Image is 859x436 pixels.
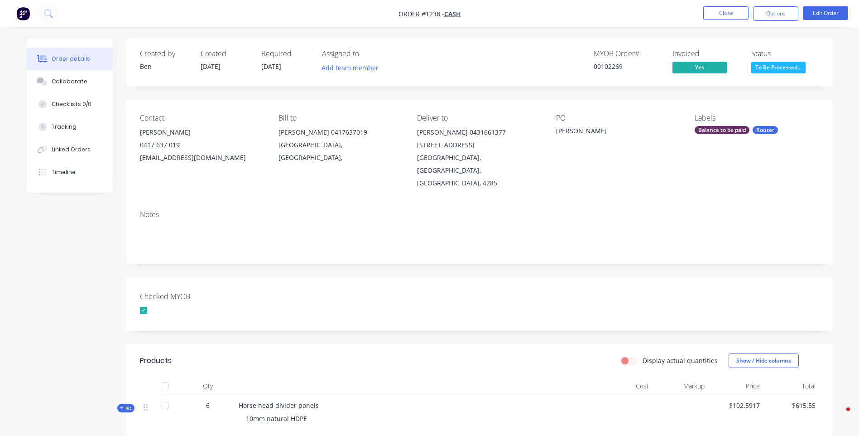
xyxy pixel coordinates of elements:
[27,138,113,161] button: Linked Orders
[261,62,281,71] span: [DATE]
[27,93,113,116] button: Checklists 0/0
[140,210,819,219] div: Notes
[444,10,461,18] a: Cash
[278,126,403,139] div: [PERSON_NAME] 0417637019
[27,161,113,184] button: Timeline
[695,114,819,122] div: Labels
[398,10,444,18] span: Order #1238 -
[140,355,172,366] div: Products
[52,168,76,176] div: Timeline
[16,7,30,20] img: Factory
[278,114,403,122] div: Bill to
[181,377,235,395] div: Qty
[653,377,708,395] div: Markup
[556,126,669,139] div: [PERSON_NAME]
[206,401,210,410] span: 6
[278,126,403,164] div: [PERSON_NAME] 0417637019[GEOGRAPHIC_DATA], [GEOGRAPHIC_DATA],
[140,126,264,164] div: [PERSON_NAME]0417 637 019[EMAIL_ADDRESS][DOMAIN_NAME]
[52,55,90,63] div: Order details
[803,6,848,20] button: Edit Order
[140,114,264,122] div: Contact
[703,6,749,20] button: Close
[594,62,662,71] div: 00102269
[708,377,764,395] div: Price
[140,291,253,302] label: Checked MYOB
[140,49,190,58] div: Created by
[753,126,778,134] div: Router
[27,48,113,70] button: Order details
[712,401,760,410] span: $102.5917
[261,49,311,58] div: Required
[643,356,718,365] label: Display actual quantities
[140,62,190,71] div: Ben
[27,70,113,93] button: Collaborate
[52,78,87,86] div: Collaborate
[140,151,264,164] div: [EMAIL_ADDRESS][DOMAIN_NAME]
[52,123,77,131] div: Tracking
[695,126,749,134] div: Balance to be paid
[594,49,662,58] div: MYOB Order #
[753,6,798,21] button: Options
[417,151,541,189] div: [GEOGRAPHIC_DATA], [GEOGRAPHIC_DATA], [GEOGRAPHIC_DATA], 4285
[140,126,264,139] div: [PERSON_NAME]
[117,404,134,412] div: Kit
[672,62,727,73] span: Yes
[201,49,250,58] div: Created
[828,405,850,427] iframe: Intercom live chat
[120,405,132,412] span: Kit
[322,49,413,58] div: Assigned to
[317,62,383,74] button: Add team member
[729,354,799,368] button: Show / Hide columns
[52,100,91,108] div: Checklists 0/0
[556,114,680,122] div: PO
[246,414,307,423] span: 10mm natural HDPE
[763,377,819,395] div: Total
[672,49,740,58] div: Invoiced
[140,139,264,151] div: 0417 637 019
[597,377,653,395] div: Cost
[278,139,403,164] div: [GEOGRAPHIC_DATA], [GEOGRAPHIC_DATA],
[417,126,541,189] div: [PERSON_NAME] 0431661377 [STREET_ADDRESS][GEOGRAPHIC_DATA], [GEOGRAPHIC_DATA], [GEOGRAPHIC_DATA],...
[52,145,91,154] div: Linked Orders
[417,114,541,122] div: Deliver to
[751,62,806,75] button: To Be Processed...
[751,62,806,73] span: To Be Processed...
[751,49,819,58] div: Status
[239,401,319,410] span: Horse head divider panels
[322,62,384,74] button: Add team member
[417,126,541,151] div: [PERSON_NAME] 0431661377 [STREET_ADDRESS]
[767,401,816,410] span: $615.55
[27,116,113,138] button: Tracking
[201,62,221,71] span: [DATE]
